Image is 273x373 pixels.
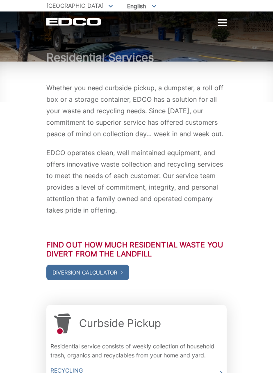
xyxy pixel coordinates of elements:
span: [GEOGRAPHIC_DATA] [46,2,104,9]
h3: Find out how much residential waste you divert from the landfill [46,240,227,259]
a: Diversion Calculator [46,265,129,280]
p: Whether you need curbside pickup, a dumpster, a roll off box or a storage container, EDCO has a s... [46,82,227,140]
h1: Residential Services [46,51,227,64]
a: Curbside Pickup [79,317,161,330]
p: Residential service consists of weekly collection of household trash, organics and recyclables fr... [50,342,223,360]
a: EDCD logo. Return to the homepage. [46,18,101,26]
p: EDCO operates clean, well maintained equipment, and offers innovative waste collection and recycl... [46,147,227,216]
